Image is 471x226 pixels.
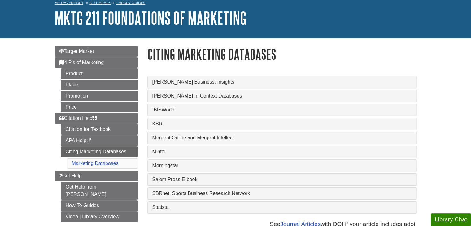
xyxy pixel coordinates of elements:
a: Target Market [55,46,138,57]
a: Get Help from [PERSON_NAME] [61,182,138,200]
a: Promotion [61,91,138,101]
a: Salem Press E-book [152,177,412,182]
a: DU Library [89,1,111,5]
a: Citation Help [55,113,138,124]
a: Statista [152,205,412,210]
h1: Citing Marketing Databases [147,46,417,62]
a: Mintel [152,149,412,154]
a: Mergent Online and Mergent Intellect [152,135,412,141]
span: Target Market [59,49,94,54]
a: Library Guides [116,1,145,5]
a: KBR [152,121,412,127]
a: Video | Library Overview [61,211,138,222]
a: Price [61,102,138,112]
a: How To Guides [61,200,138,211]
a: Citing Marketing Databases [61,146,138,157]
a: Product [61,68,138,79]
span: Get Help [59,173,82,178]
a: MKTG 211 Foundations of Marketing [55,8,246,28]
div: Guide Page Menu [55,46,138,222]
a: IBISWorld [152,107,412,113]
a: 4 P's of Marketing [55,57,138,68]
a: Place [61,80,138,90]
span: 4 P's of Marketing [59,60,104,65]
i: This link opens in a new window [86,139,92,143]
a: SBRnet: Sports Business Research Network [152,191,412,196]
a: APA Help [61,135,138,146]
a: Get Help [55,171,138,181]
a: [PERSON_NAME] Business: Insights [152,79,412,85]
a: Marketing Databases [72,161,119,166]
a: My Davenport [55,0,83,6]
a: Citation for Textbook [61,124,138,135]
button: Library Chat [431,213,471,226]
a: Morningstar [152,163,412,168]
span: Citation Help [59,115,97,121]
a: [PERSON_NAME] In Context Databases [152,93,412,99]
